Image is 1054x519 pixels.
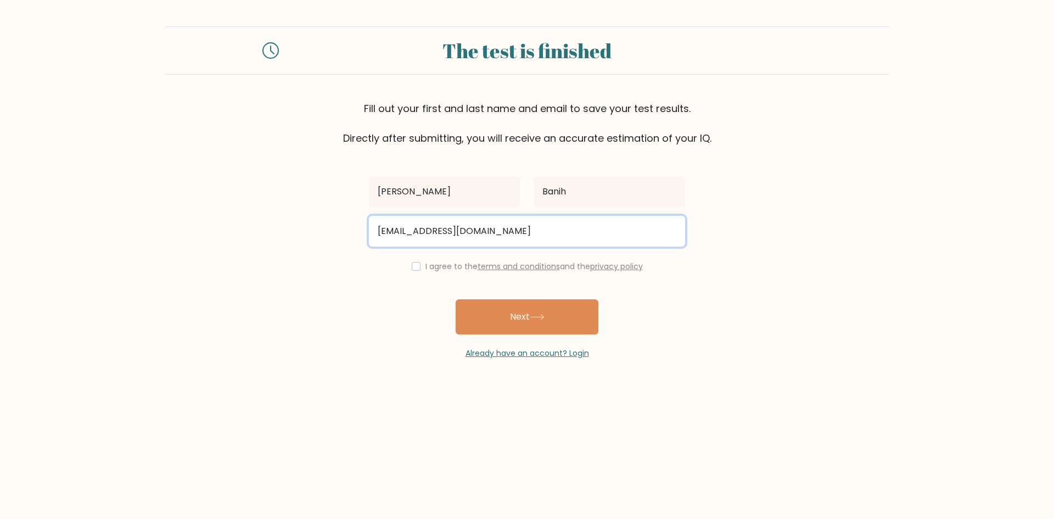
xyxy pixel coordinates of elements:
[425,261,643,272] label: I agree to the and the
[466,348,589,359] a: Already have an account? Login
[165,101,889,146] div: Fill out your first and last name and email to save your test results. Directly after submitting,...
[456,299,598,334] button: Next
[590,261,643,272] a: privacy policy
[534,176,685,207] input: Last name
[369,216,685,247] input: Email
[478,261,560,272] a: terms and conditions
[292,36,762,65] div: The test is finished
[369,176,520,207] input: First name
